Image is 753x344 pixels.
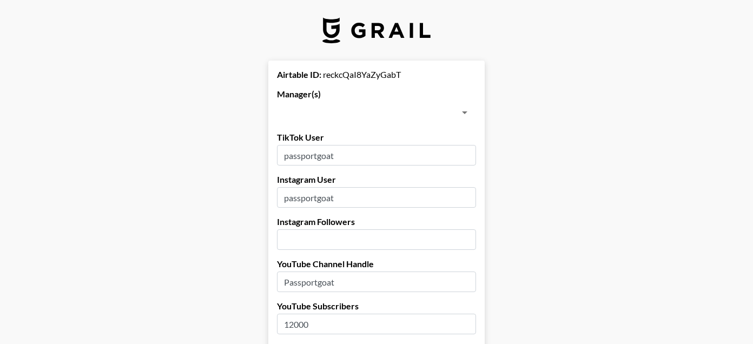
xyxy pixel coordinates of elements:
label: YouTube Subscribers [277,301,476,312]
img: Grail Talent Logo [322,17,431,43]
strong: Airtable ID: [277,69,321,80]
label: Instagram User [277,174,476,185]
label: TikTok User [277,132,476,143]
label: Manager(s) [277,89,476,100]
div: reckcQaI8YaZyGabT [277,69,476,80]
button: Open [457,105,472,120]
label: Instagram Followers [277,216,476,227]
label: YouTube Channel Handle [277,259,476,269]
